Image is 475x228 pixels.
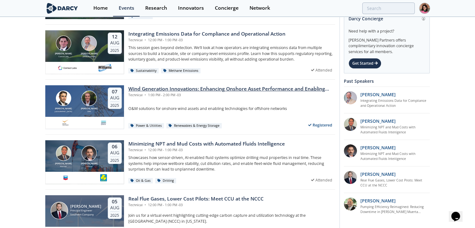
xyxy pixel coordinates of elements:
div: [PERSON_NAME] [54,162,73,166]
iframe: chat widget [449,203,469,222]
span: • [144,203,147,207]
a: Travis Douville [PERSON_NAME] [GEOGRAPHIC_DATA] Morgan Putnam [PERSON_NAME] DNV 07 Aug 2025 Wind ... [45,85,335,129]
a: Integrating Emissions Data for Compliance and Operational Action [360,98,430,108]
div: [PERSON_NAME] [80,162,99,166]
div: Attended [308,176,335,184]
a: Real Flue Gases, Lower Cost Pilots: Meet CCU at the NCCC [360,178,430,188]
img: Profile [419,3,430,14]
div: Integrating Emissions Data for Compliance and Operational Action [128,30,285,38]
div: Renewables & Energy Storage [166,123,222,129]
p: [PERSON_NAME] [360,118,396,124]
img: John Carroll [51,202,68,219]
a: Nathan Brawn [PERSON_NAME] Context Labs Mark Gebbia [PERSON_NAME] [PERSON_NAME] 12 Aug 2025 Integ... [45,30,335,74]
div: Aug [110,95,119,101]
div: Get Started [349,58,381,69]
div: Methane Emissions [161,68,201,74]
div: Past Speakers [344,76,430,87]
div: Aug [110,205,119,211]
p: Join us for a virtual event highlighting cutting-edge carbon capture and utilization technology a... [128,213,335,224]
div: [PERSON_NAME] [54,107,73,111]
img: Morgan Putnam [82,91,97,106]
div: DNV [80,110,99,113]
div: Southern Company [70,213,101,217]
img: 0796ef69-b90a-4e68-ba11-5d0191a10bb8 [344,144,357,157]
div: [PERSON_NAME] [70,204,101,209]
div: [PERSON_NAME] [80,55,99,58]
img: 50d6a6df-976e-41f3-bad7-d4b68cf9db25 [100,174,107,181]
p: O&M solutions for onshore wind assets and enabling technologies for offshore networks [128,106,335,112]
div: Events [119,6,134,11]
img: 86e59a17-6af7-4f0c-90df-8cecba4476f1 [344,197,357,211]
a: Minimizing NPT and Mud Costs with Automated Fluids Intelligence [360,151,430,161]
div: 2025 [110,47,119,53]
p: Showcases how sensor-driven, AI-enabled fluid systems optimize drilling mud properties in real ti... [128,155,335,172]
p: [PERSON_NAME] [360,144,396,151]
div: Drilling [155,178,176,184]
div: Research [145,6,167,11]
a: Minimizing NPT and Mud Costs with Automated Fluids Intelligence [360,125,430,135]
div: Power & Utilities [128,123,164,129]
img: f391ab45-d698-4384-b787-576124f63af6 [344,118,357,131]
div: Technical 1:00 PM - 2:00 PM -03 [128,93,335,98]
div: Aug [110,40,119,46]
img: 1682076415445-contextlabs.png [57,64,78,72]
div: 12 [110,34,119,40]
div: [PERSON_NAME] [80,52,99,56]
img: Victor Saet [56,146,71,161]
div: Aug [110,150,119,156]
span: • [144,93,147,97]
div: Attended [308,66,335,74]
div: Sustainability [128,68,159,74]
img: logo-wide.svg [45,3,79,14]
img: Mark Gebbia [82,36,97,51]
div: [PERSON_NAME] Partners offers complimentary innovation concierge services for all members. [349,34,425,55]
div: 06 [110,144,119,150]
div: Absmart [54,165,73,168]
img: 47500b57-f1ab-48fc-99f2-2a06715d5bad [344,171,357,184]
div: Technical 12:00 PM - 1:00 PM -03 [128,203,264,208]
div: 2025 [110,211,119,218]
img: fd4d9e3c-8c73-4c0b-962d-0d5469c923e5 [100,119,107,126]
div: Need help with a project? [349,24,425,34]
p: This session goes beyond detection. We’ll look at how operators are integrating emissions data fr... [128,45,335,62]
img: chevron.com.png [62,174,70,181]
div: 05 [110,199,119,205]
img: ed2b4adb-f152-4947-b39b-7b15fa9ececc [344,91,357,104]
div: Wind Generation Innovations: Enhancing Onshore Asset Performance and Enabling Offshore Networks [128,85,335,93]
a: Victor Saet [PERSON_NAME] Absmart Brahim Ghrissi [PERSON_NAME] Chevron 06 Aug 2025 Minimizing NPT... [45,140,335,184]
div: Darcy Concierge [349,13,425,24]
div: Real Flue Gases, Lower Cost Pilots: Meet CCU at the NCCC [128,195,264,203]
div: Minimizing NPT and Mud Costs with Automated Fluids Intelligence [128,140,285,148]
img: 1677164726811-Captura%20de%20pantalla%202023-02-23%20120513.png [62,119,69,126]
span: • [144,148,147,152]
div: 2025 [110,102,119,108]
div: Chevron [80,165,99,168]
a: Pumping Efficiency Reimagined: Reducing Downtime in [PERSON_NAME] Muerta Completions [360,205,430,215]
div: Innovators [178,6,204,11]
div: Technical 12:00 PM - 1:00 PM -03 [128,38,285,43]
img: williams.com.png [98,64,112,72]
div: [PERSON_NAME] [80,107,99,111]
div: 07 [110,89,119,95]
p: [PERSON_NAME] [360,197,396,204]
p: [PERSON_NAME] [360,91,396,98]
img: information.svg [422,17,425,20]
div: Registered [305,121,335,129]
span: • [144,38,147,42]
div: Technical 12:00 PM - 1:00 PM -03 [128,148,285,153]
img: Brahim Ghrissi [82,146,97,161]
div: 2025 [110,156,119,163]
div: Concierge [215,6,239,11]
input: Advanced Search [362,2,415,14]
div: [GEOGRAPHIC_DATA] [54,110,73,113]
div: Principal Engineer [70,209,101,213]
p: [PERSON_NAME] [360,171,396,177]
div: Network [250,6,270,11]
img: Nathan Brawn [56,36,71,51]
div: Oil & Gas [128,178,153,184]
div: [PERSON_NAME] [54,52,73,56]
div: Context Labs [54,55,73,58]
img: Travis Douville [56,91,71,106]
div: Home [93,6,108,11]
